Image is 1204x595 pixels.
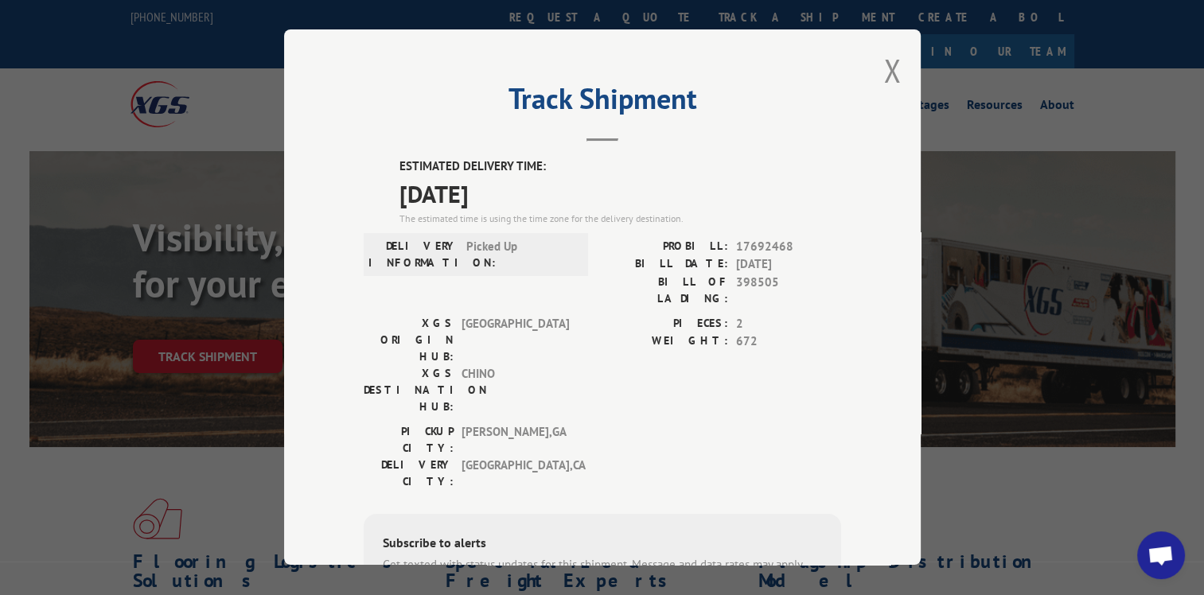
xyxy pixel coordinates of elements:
span: 398505 [736,274,841,307]
div: Open chat [1137,531,1185,579]
span: [GEOGRAPHIC_DATA] , CA [462,457,569,490]
label: PROBILL: [602,238,728,256]
label: XGS ORIGIN HUB: [364,315,454,365]
span: 17692468 [736,238,841,256]
label: PIECES: [602,315,728,333]
div: The estimated time is using the time zone for the delivery destination. [399,212,841,226]
label: DELIVERY CITY: [364,457,454,490]
span: [DATE] [736,255,841,274]
label: BILL OF LADING: [602,274,728,307]
span: 672 [736,332,841,351]
label: XGS DESTINATION HUB: [364,365,454,415]
span: 2 [736,315,841,333]
span: [DATE] [399,176,841,212]
span: [GEOGRAPHIC_DATA] [462,315,569,365]
span: [PERSON_NAME] , GA [462,423,569,457]
label: DELIVERY INFORMATION: [368,238,458,271]
label: PICKUP CITY: [364,423,454,457]
div: Get texted with status updates for this shipment. Message and data rates may apply. Message frequ... [383,556,822,592]
div: Subscribe to alerts [383,533,822,556]
label: WEIGHT: [602,332,728,351]
span: Picked Up [466,238,574,271]
label: BILL DATE: [602,255,728,274]
h2: Track Shipment [364,87,841,118]
button: Close modal [883,49,901,91]
label: ESTIMATED DELIVERY TIME: [399,157,841,176]
span: CHINO [462,365,569,415]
